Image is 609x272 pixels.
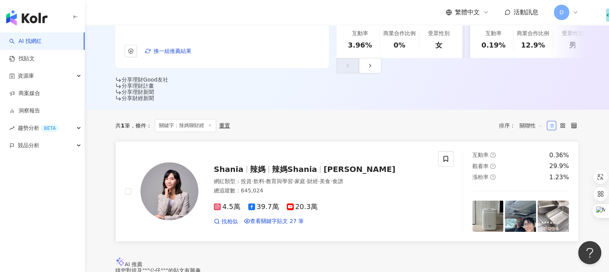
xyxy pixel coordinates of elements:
[18,119,59,137] span: 趨勢分析
[549,162,569,170] div: 29.9%
[253,178,264,184] span: 飲料
[6,10,47,25] img: logo
[122,76,168,83] span: 分享理財Good友社
[9,107,40,115] a: 洞察報告
[9,55,35,63] a: 找貼文
[244,218,304,226] a: 查看關鍵字貼文 27 筆
[472,201,504,232] img: post-image
[154,48,191,54] span: 換一組推薦結果
[394,40,406,50] div: 0%
[219,122,230,129] div: 重置
[560,8,564,17] span: D
[323,165,395,174] span: [PERSON_NAME]
[122,83,154,89] span: 分享理財計畫
[490,152,496,158] span: question-circle
[578,241,601,264] iframe: Help Scout Beacon - Open
[41,124,59,132] div: BETA
[307,178,318,184] span: 財經
[122,95,154,101] span: 分享財經新聞
[486,30,502,37] div: 互動率
[214,165,244,174] span: Shania
[252,178,253,184] span: ·
[352,30,368,37] div: 互動率
[332,178,343,184] span: 食譜
[222,218,238,226] span: 找相似
[266,178,293,184] span: 教育與學習
[517,30,549,37] div: 商業合作比例
[320,178,330,184] span: 美食
[538,201,569,232] img: post-image
[122,89,154,95] span: 分享理財新聞
[569,40,576,50] div: 男
[250,218,304,224] span: 查看關鍵字貼文 27 筆
[272,165,317,174] span: 辣媽Shania
[214,187,429,195] div: 總追蹤數 ： 645,024
[505,201,536,232] img: post-image
[514,8,538,16] span: 活動訊息
[214,203,240,211] span: 4.5萬
[248,203,279,211] span: 39.7萬
[9,126,15,131] span: rise
[490,163,496,169] span: question-circle
[115,122,130,129] div: 共 筆
[9,37,42,45] a: searchAI 找網紅
[115,141,579,241] a: KOL AvatarShania辣媽辣媽Shania[PERSON_NAME]網紅類型：投資·飲料·教育與學習·家庭·財經·美食·食譜總追蹤數：645,0244.5萬39.7萬20.3萬找相似查...
[348,40,372,50] div: 3.96%
[293,178,294,184] span: ·
[549,151,569,160] div: 0.36%
[499,119,547,132] div: 排序：
[214,218,238,226] a: 找相似
[519,119,543,132] span: 關聯性
[18,137,39,154] span: 競品分析
[472,174,489,180] span: 漲粉率
[250,165,266,174] span: 辣媽
[562,30,583,37] div: 受眾性別
[549,173,569,182] div: 1.23%
[490,174,496,180] span: question-circle
[9,90,40,97] a: 商案媒合
[472,163,489,169] span: 觀看率
[18,67,34,85] span: 資源庫
[330,178,332,184] span: ·
[318,178,320,184] span: ·
[214,178,429,185] div: 網紅類型 ：
[121,122,125,129] span: 1
[472,152,489,158] span: 互動率
[137,43,200,59] button: 換一組推薦結果
[455,8,480,17] span: 繁體中文
[305,178,307,184] span: ·
[294,178,305,184] span: 家庭
[264,178,266,184] span: ·
[140,162,198,220] img: KOL Avatar
[155,119,216,132] span: 關鍵字：辣媽聊財經
[521,40,545,50] div: 12.9%
[125,261,142,267] span: AI 推薦
[428,30,450,37] div: 受眾性別
[383,30,416,37] div: 商業合作比例
[241,178,252,184] span: 投資
[287,203,318,211] span: 20.3萬
[435,40,442,50] div: 女
[130,122,152,129] span: 條件 ：
[481,40,505,50] div: 0.19%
